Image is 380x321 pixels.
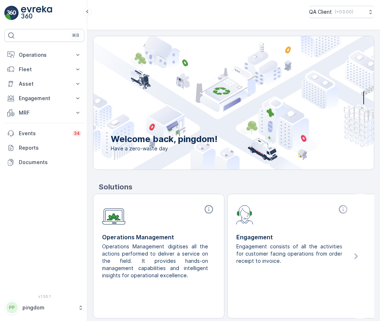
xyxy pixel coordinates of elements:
a: Documents [4,155,84,170]
a: Events34 [4,126,84,141]
p: Operations Management digitises all the actions performed to deliver a service on the field. It p... [102,243,210,279]
button: Engagement [4,91,84,106]
button: Operations [4,48,84,62]
p: Asset [19,80,70,87]
div: PP [6,302,18,313]
p: MRF [19,109,70,116]
p: ⌘B [72,33,79,38]
span: Have a zero-waste day [111,145,218,152]
p: Documents [19,159,81,166]
img: module-icon [236,204,253,224]
button: QA Client(+03:00) [309,6,374,18]
img: logo [4,6,19,20]
p: Operations [19,51,70,59]
p: Solutions [99,181,374,192]
p: Engagement consists of all the activities for customer facing operations from order receipt to in... [236,243,344,265]
img: logo_light-DOdMpM7g.png [21,6,52,20]
p: Operations Management [102,233,215,241]
img: module-icon [102,204,126,225]
img: city illustration [61,36,374,170]
p: Reports [19,144,81,151]
button: Fleet [4,62,84,77]
p: QA Client [309,8,332,16]
p: Engagement [236,233,350,241]
p: ( +03:00 ) [335,9,353,15]
button: Asset [4,77,84,91]
button: MRF [4,106,84,120]
p: Welcome back, pingdom! [111,133,218,145]
a: Reports [4,141,84,155]
p: Engagement [19,95,70,102]
p: pingdom [22,304,74,311]
p: Events [19,130,68,137]
p: Fleet [19,66,70,73]
p: 34 [74,130,80,136]
button: PPpingdom [4,300,84,315]
span: v 1.50.1 [4,294,84,299]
